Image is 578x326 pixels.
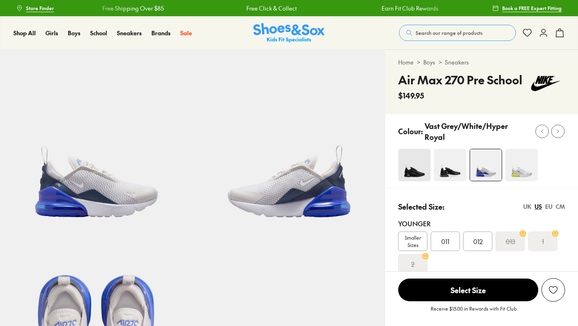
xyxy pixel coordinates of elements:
[434,149,466,181] img: 4-453162_1
[398,71,522,88] h4: Air Max 270 Pre School
[542,236,544,246] s: 1
[398,126,423,137] p: Colour:
[431,305,517,320] p: Receive $15.00 in Rewards with Fit Club
[381,4,438,13] a: Earn Fit Club Rewards
[245,4,295,13] a: Free Click & Collect
[502,4,562,12] span: Book a FREE Expert Fitting
[398,279,538,301] span: Select Size
[425,120,529,142] p: Vast Grey/White/Hyper Royal
[398,201,444,212] p: Selected Size:
[473,236,483,246] span: 012
[535,202,542,211] div: US
[445,58,469,66] a: Sneakers
[470,149,502,181] img: 4-537467_1
[399,25,516,41] button: Search our range of products
[151,29,170,37] a: Brands
[541,278,565,302] button: Add to Wishlist
[411,259,414,269] s: 2
[492,1,562,15] a: Book a FREE Expert Fitting
[16,1,54,15] a: Store Finder
[423,58,435,66] a: Boys
[68,29,80,37] a: Boys
[398,90,424,101] span: $149.95
[505,149,538,181] img: 4-537473_1
[398,149,431,181] img: 5_1
[398,219,565,228] div: Younger
[506,236,515,246] s: 013
[556,202,565,211] div: CM
[398,278,538,302] button: Select Size
[180,29,192,37] a: Sale
[416,29,483,36] span: Search our range of products
[193,49,386,242] img: 5-537468_1
[398,58,565,66] div: > >
[545,202,552,211] div: EU
[253,23,325,43] a: Shoes & Sox
[26,4,54,12] span: Store Finder
[441,236,449,246] span: 011
[45,29,58,37] a: Girls
[253,23,325,43] img: SNS_Logo_Responsive.svg
[399,234,427,249] span: Smaller Sizes
[117,29,142,37] a: Sneakers
[90,29,107,37] a: School
[523,202,531,211] div: UK
[398,58,414,66] a: Home
[13,29,36,37] a: Shop All
[526,71,565,96] img: Vendor logo
[101,4,163,13] a: Free Shipping Over $85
